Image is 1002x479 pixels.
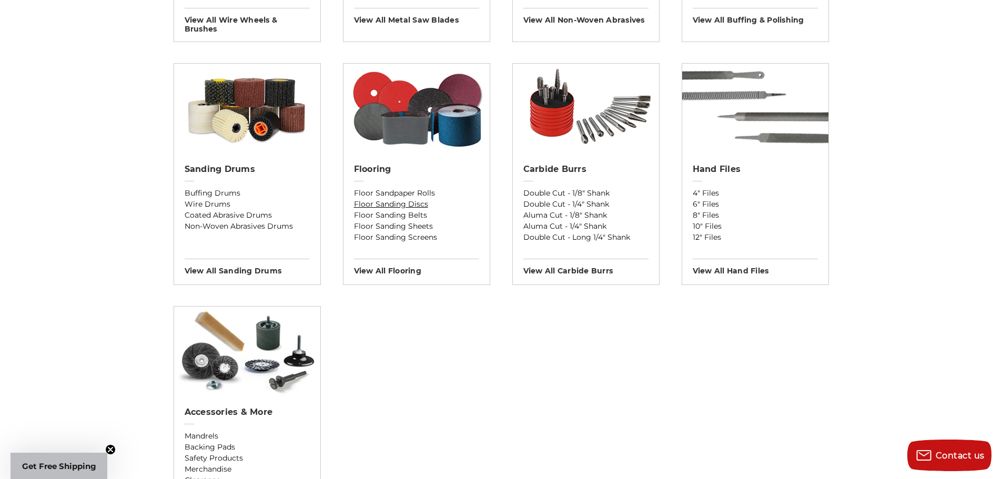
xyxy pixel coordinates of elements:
a: Wire Drums [185,199,310,210]
h3: View All sanding drums [185,259,310,276]
img: Accessories & More [174,307,320,396]
h3: View All buffing & polishing [693,8,818,25]
a: 4" Files [693,188,818,199]
a: Floor Sanding Belts [354,210,479,221]
h3: View All carbide burrs [523,259,649,276]
a: Safety Products [185,453,310,464]
a: Floor Sanding Discs [354,199,479,210]
h2: Hand Files [693,164,818,175]
a: 12" Files [693,232,818,243]
img: Sanding Drums [174,64,320,153]
h3: View All flooring [354,259,479,276]
h2: Carbide Burrs [523,164,649,175]
a: 10" Files [693,221,818,232]
h3: View All metal saw blades [354,8,479,25]
a: Double Cut - 1/4" Shank [523,199,649,210]
h3: View All non-woven abrasives [523,8,649,25]
h2: Sanding Drums [185,164,310,175]
a: Double Cut - Long 1/4" Shank [523,232,649,243]
a: Non-Woven Abrasives Drums [185,221,310,232]
a: Double Cut - 1/8" Shank [523,188,649,199]
a: Floor Sanding Sheets [354,221,479,232]
a: Merchandise [185,464,310,475]
a: Floor Sanding Screens [354,232,479,243]
a: Backing Pads [185,442,310,453]
div: Get Free ShippingClose teaser [11,453,107,479]
a: Coated Abrasive Drums [185,210,310,221]
button: Contact us [907,440,991,471]
a: Buffing Drums [185,188,310,199]
img: Hand Files [682,64,828,153]
img: Carbide Burrs [513,64,659,153]
a: 8" Files [693,210,818,221]
h3: View All wire wheels & brushes [185,8,310,34]
a: 6" Files [693,199,818,210]
img: Flooring [343,64,490,153]
h2: Flooring [354,164,479,175]
span: Contact us [936,451,985,461]
h2: Accessories & More [185,407,310,417]
a: Aluma Cut - 1/8" Shank [523,210,649,221]
span: Get Free Shipping [22,461,96,471]
a: Floor Sandpaper Rolls [354,188,479,199]
a: Mandrels [185,431,310,442]
button: Close teaser [105,444,116,455]
h3: View All hand files [693,259,818,276]
a: Aluma Cut - 1/4" Shank [523,221,649,232]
